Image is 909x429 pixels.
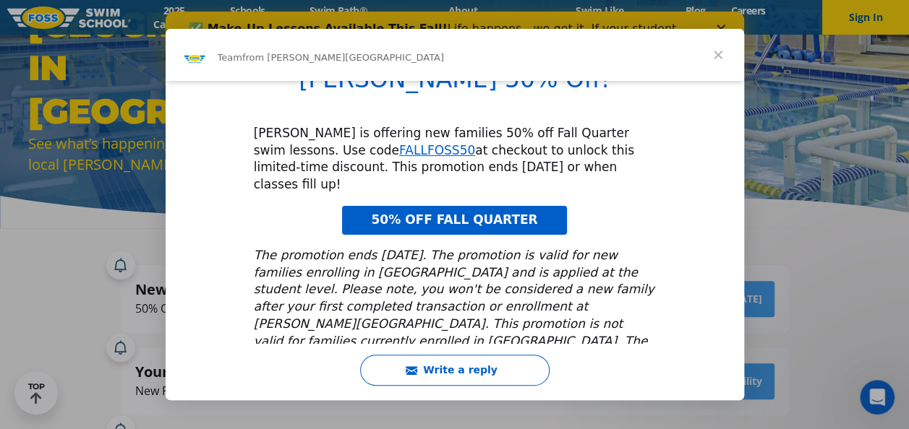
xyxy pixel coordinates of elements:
i: The promotion ends [DATE]. The promotion is valid for new families enrolling in [GEOGRAPHIC_DATA]... [254,248,654,365]
img: Profile image for Team [183,46,206,69]
button: Write a reply [360,355,550,386]
span: Team [218,52,242,63]
div: Life happens—we get it. If your student has to miss a lesson this Fall Quarter, you can reschedul... [23,10,532,68]
b: ✅ Make-Up Lessons Available This Fall! [23,10,282,24]
a: FALLFOSS50 [399,143,475,157]
div: Close [551,13,566,22]
a: 50% OFF FALL QUARTER [342,206,566,235]
span: 50% OFF FALL QUARTER [371,212,537,227]
span: from [PERSON_NAME][GEOGRAPHIC_DATA] [242,52,444,63]
div: [PERSON_NAME] is offering new families 50% off Fall Quarter swim lessons. Use code at checkout to... [254,125,656,194]
span: Close [692,29,744,81]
